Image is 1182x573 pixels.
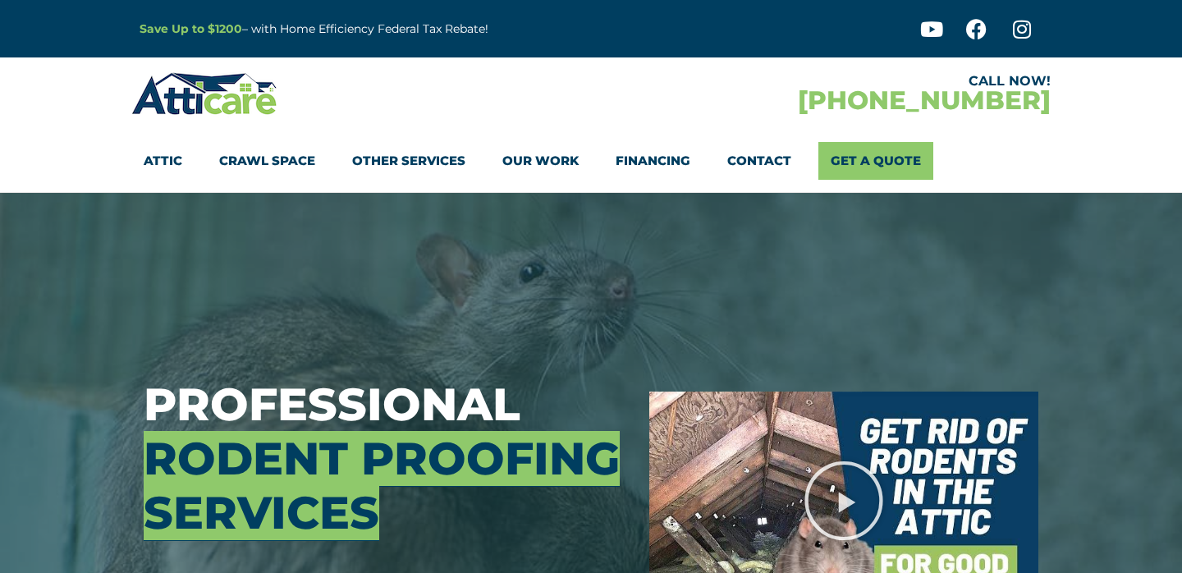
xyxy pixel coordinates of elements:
[144,142,182,180] a: Attic
[144,142,1038,180] nav: Menu
[502,142,579,180] a: Our Work
[140,21,242,36] a: Save Up to $1200
[818,142,933,180] a: Get A Quote
[352,142,465,180] a: Other Services
[591,75,1051,88] div: CALL NOW!
[144,378,625,540] h3: Professional
[140,20,671,39] p: – with Home Efficiency Federal Tax Rebate!
[616,142,690,180] a: Financing
[144,431,620,540] span: Rodent Proofing Services
[727,142,791,180] a: Contact
[803,460,885,542] div: Play Video
[219,142,315,180] a: Crawl Space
